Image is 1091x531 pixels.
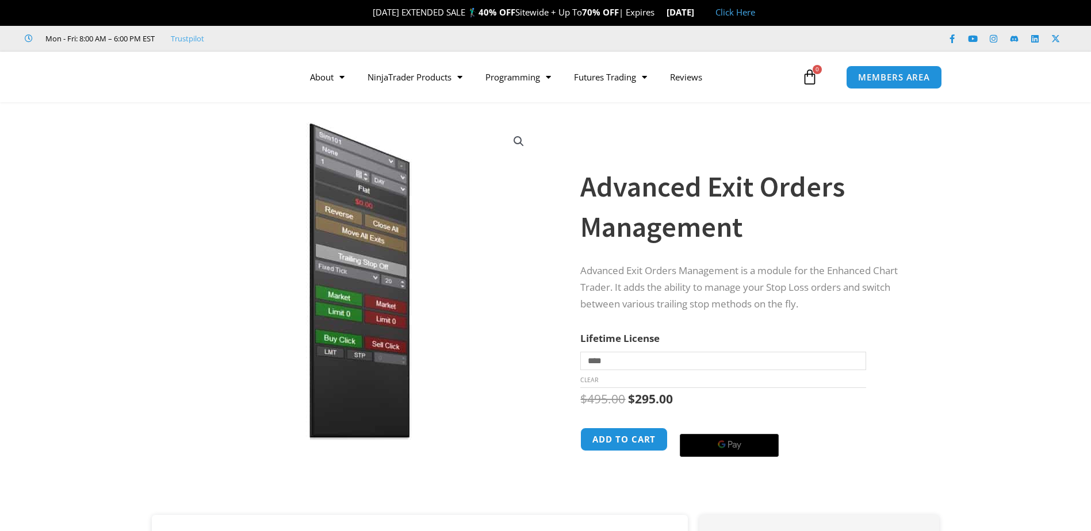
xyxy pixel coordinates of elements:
span: 0 [813,65,822,74]
a: MEMBERS AREA [846,66,942,89]
img: ⌛ [655,8,664,17]
strong: [DATE] [667,6,704,18]
bdi: 495.00 [580,391,625,407]
span: MEMBERS AREA [858,73,930,82]
a: Programming [474,64,562,90]
button: Add to cart [580,428,668,451]
a: Trustpilot [171,32,204,45]
span: $ [628,391,635,407]
p: Advanced Exit Orders Management is a module for the Enhanced Chart Trader. It adds the ability to... [580,263,916,313]
iframe: Secure payment input frame [677,426,781,427]
a: Click Here [715,6,755,18]
img: 🏭 [695,8,703,17]
strong: 40% OFF [478,6,515,18]
a: About [298,64,356,90]
img: AdvancedStopLossMgmt [168,122,538,440]
span: Mon - Fri: 8:00 AM – 6:00 PM EST [43,32,155,45]
a: Futures Trading [562,64,659,90]
a: NinjaTrader Products [356,64,474,90]
a: View full-screen image gallery [508,131,529,152]
span: $ [580,391,587,407]
a: Reviews [659,64,714,90]
bdi: 295.00 [628,391,673,407]
a: Clear options [580,376,598,384]
span: [DATE] EXTENDED SALE 🏌️‍♂️ Sitewide + Up To | Expires [361,6,667,18]
img: LogoAI | Affordable Indicators – NinjaTrader [133,56,257,98]
button: Buy with GPay [680,434,779,457]
a: 0 [784,60,835,94]
h1: Advanced Exit Orders Management [580,167,916,247]
nav: Menu [298,64,799,90]
img: 🎉 [363,8,372,17]
strong: 70% OFF [582,6,619,18]
label: Lifetime License [580,332,660,345]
